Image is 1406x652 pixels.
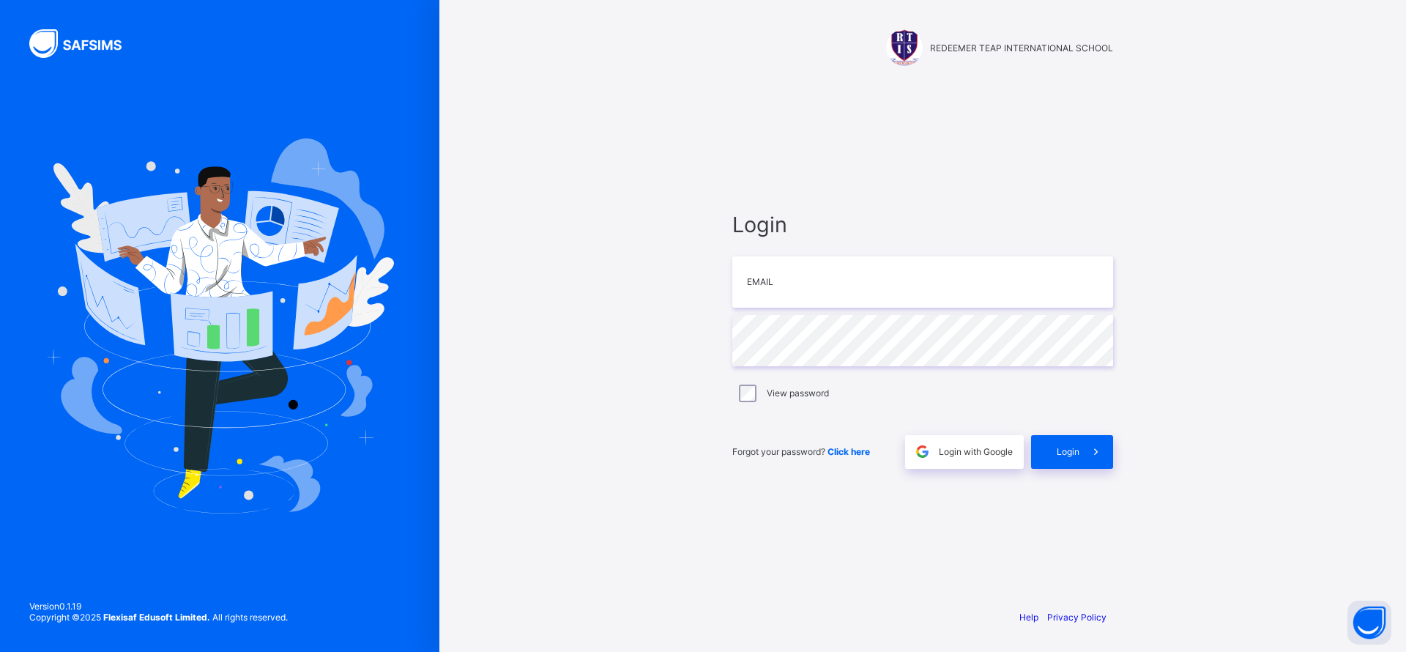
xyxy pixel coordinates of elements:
img: Hero Image [45,138,394,514]
a: Privacy Policy [1047,612,1106,623]
a: Click here [827,446,870,457]
button: Open asap [1347,601,1391,645]
span: Login [1057,446,1079,457]
span: REDEEMER TEAP INTERNATIONAL SCHOOL [930,42,1113,53]
span: Login [732,212,1113,237]
label: View password [767,388,829,399]
span: Forgot your password? [732,446,870,457]
span: Login with Google [939,446,1013,457]
span: Copyright © 2025 All rights reserved. [29,612,288,623]
img: SAFSIMS Logo [29,29,139,58]
img: google.396cfc9801f0270233282035f929180a.svg [914,443,931,460]
span: Version 0.1.19 [29,601,288,612]
a: Help [1019,612,1038,623]
strong: Flexisaf Edusoft Limited. [103,612,210,623]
